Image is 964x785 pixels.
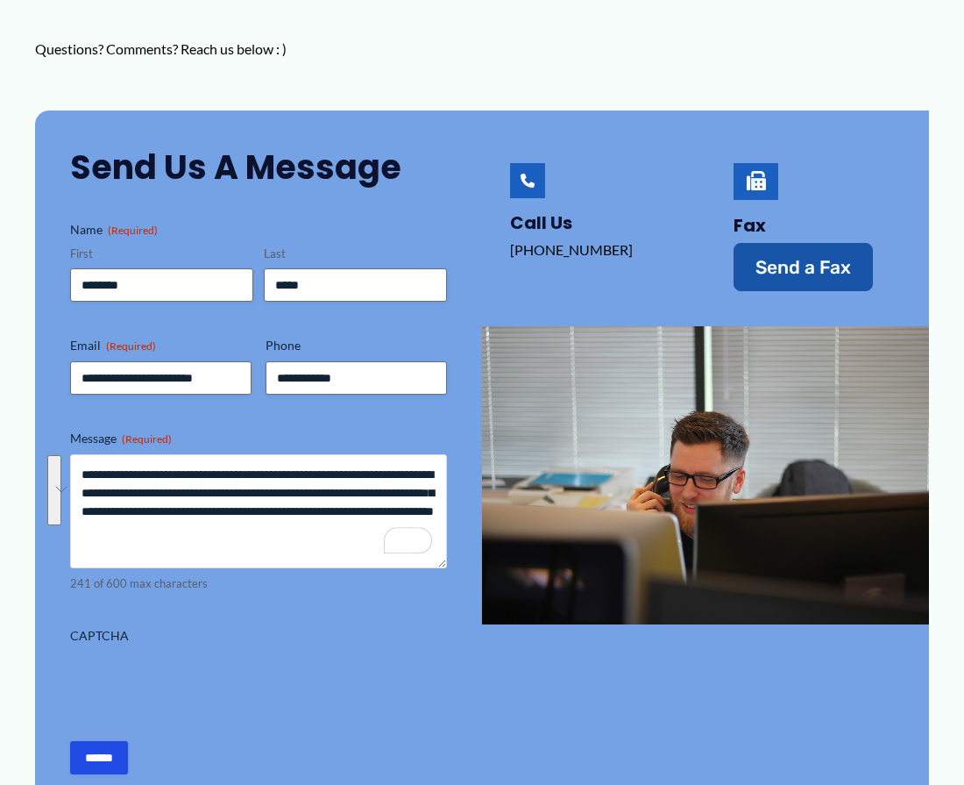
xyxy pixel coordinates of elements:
[122,432,172,446] span: (Required)
[734,215,894,236] h4: Fax
[70,454,447,568] textarea: To enrich screen reader interactions, please activate Accessibility in Grammarly extension settings
[70,627,447,645] label: CAPTCHA
[106,339,156,353] span: (Required)
[734,243,873,291] a: Send a Fax
[70,575,447,592] div: 241 of 600 max characters
[35,36,357,62] p: Questions? Comments? Reach us below : )
[70,146,447,189] h2: Send Us a Message
[755,258,851,276] span: Send a Fax
[70,221,158,239] legend: Name
[264,246,447,262] label: Last
[266,337,447,354] label: Phone
[70,652,337,720] iframe: reCAPTCHA
[482,326,929,624] img: man talking on the phone behind a computer screen
[70,246,253,262] label: First
[510,163,545,198] a: Call Us
[510,211,572,235] a: Call Us
[510,237,670,263] p: [PHONE_NUMBER]‬‬
[70,337,252,354] label: Email
[108,224,158,237] span: (Required)
[70,430,447,447] label: Message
